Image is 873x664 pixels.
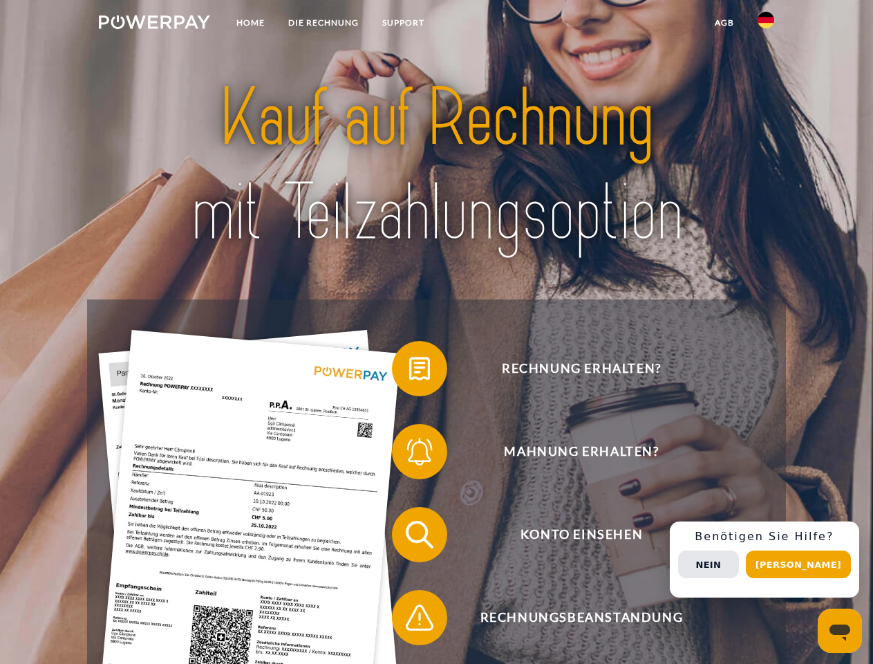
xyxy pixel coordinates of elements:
span: Rechnung erhalten? [412,341,751,396]
a: SUPPORT [370,10,436,35]
img: qb_warning.svg [402,600,437,635]
img: logo-powerpay-white.svg [99,15,210,29]
div: Schnellhilfe [670,522,859,598]
a: Home [225,10,276,35]
span: Mahnung erhalten? [412,424,751,479]
img: qb_bill.svg [402,351,437,386]
span: Konto einsehen [412,507,751,562]
button: Mahnung erhalten? [392,424,751,479]
h3: Benötigen Sie Hilfe? [678,530,851,544]
img: qb_bell.svg [402,434,437,469]
img: de [758,12,774,28]
a: agb [703,10,746,35]
span: Rechnungsbeanstandung [412,590,751,645]
button: Konto einsehen [392,507,751,562]
a: DIE RECHNUNG [276,10,370,35]
button: [PERSON_NAME] [746,551,851,578]
iframe: Schaltfläche zum Öffnen des Messaging-Fensters [818,609,862,653]
button: Rechnungsbeanstandung [392,590,751,645]
button: Nein [678,551,739,578]
img: qb_search.svg [402,517,437,552]
img: title-powerpay_de.svg [132,66,741,265]
button: Rechnung erhalten? [392,341,751,396]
